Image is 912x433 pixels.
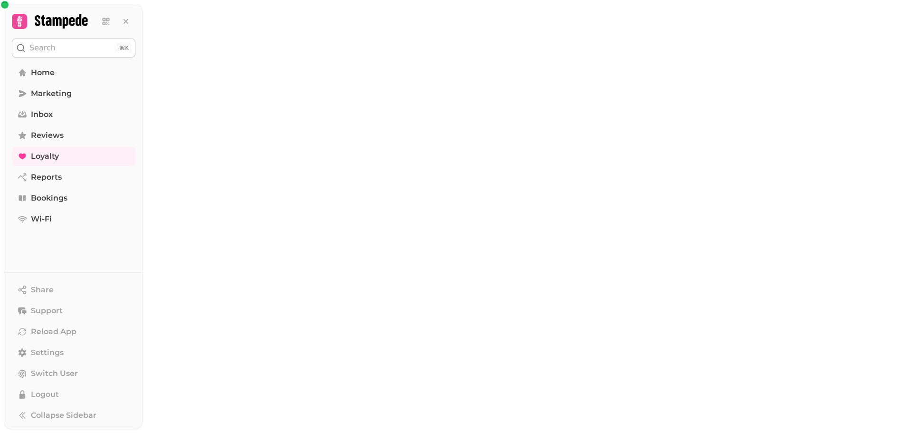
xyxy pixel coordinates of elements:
span: Reload App [31,326,76,337]
span: Loyalty [31,151,59,162]
span: Switch User [31,368,78,379]
span: Bookings [31,192,67,204]
a: Wi-Fi [12,210,135,229]
a: Settings [12,343,135,362]
button: Reload App [12,322,135,341]
span: Reviews [31,130,64,141]
span: Logout [31,389,59,400]
button: Collapse Sidebar [12,406,135,425]
span: Inbox [31,109,53,120]
a: Marketing [12,84,135,103]
button: Search⌘K [12,38,135,58]
a: Inbox [12,105,135,124]
span: Home [31,67,55,78]
span: Share [31,284,54,296]
p: Search [29,42,56,54]
span: Settings [31,347,64,358]
span: Marketing [31,88,72,99]
button: Share [12,280,135,299]
span: Support [31,305,63,317]
a: Reports [12,168,135,187]
a: Reviews [12,126,135,145]
a: Bookings [12,189,135,208]
span: Collapse Sidebar [31,410,96,421]
a: Home [12,63,135,82]
button: Switch User [12,364,135,383]
span: Wi-Fi [31,213,52,225]
button: Logout [12,385,135,404]
div: ⌘K [117,43,131,53]
span: Reports [31,172,62,183]
a: Loyalty [12,147,135,166]
button: Support [12,301,135,320]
